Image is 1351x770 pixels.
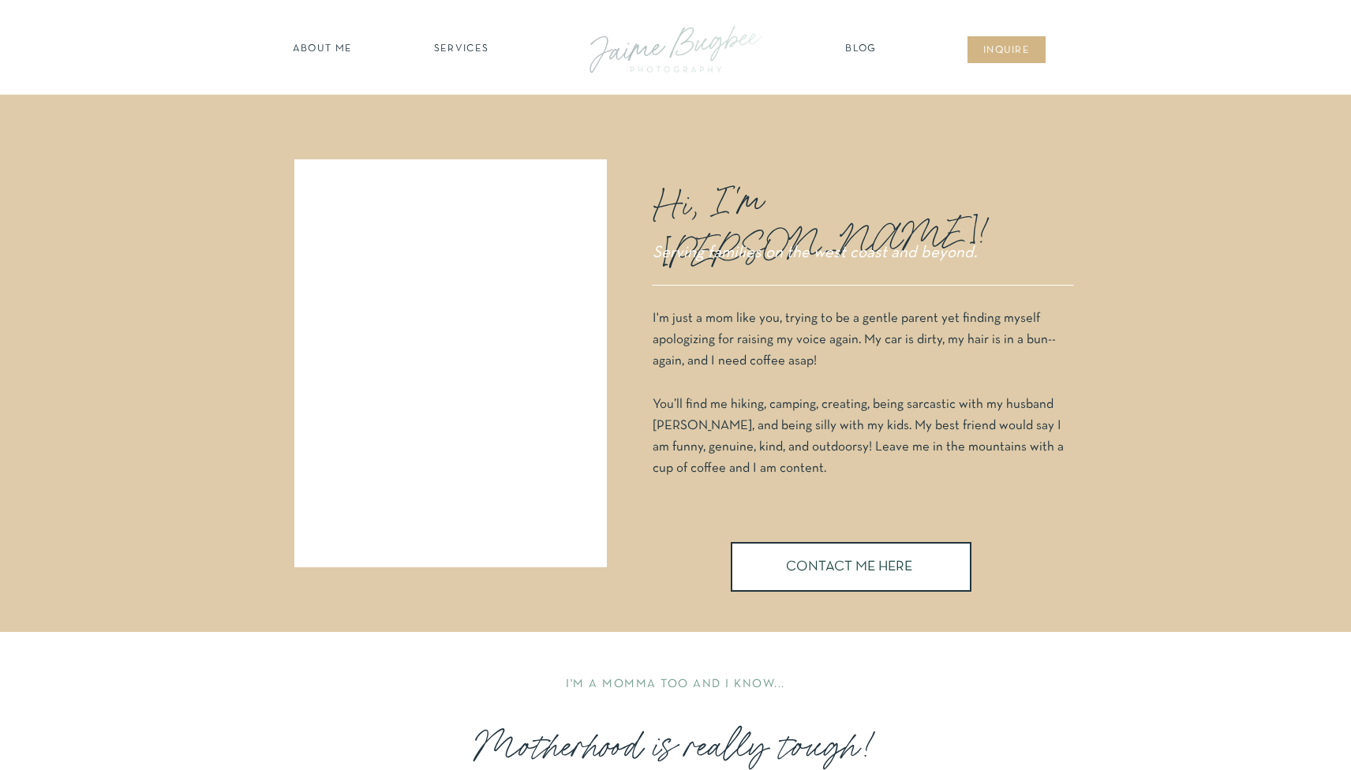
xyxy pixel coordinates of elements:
i: Serving families on the west coast and beyond. [653,245,977,260]
a: SERVICES [417,42,506,58]
iframe: 909373527 [307,174,595,554]
h2: I'M A MOMMA TOO AND I KNOW... [434,676,917,693]
a: about ME [288,42,357,58]
p: I'm just a mom like you, trying to be a gentle parent yet finding myself apologizing for raising ... [653,308,1070,497]
a: Blog [841,42,881,58]
p: Hi, I'm [PERSON_NAME]! [653,162,971,236]
a: CONTACT ME HERE [786,560,916,578]
a: inqUIre [975,43,1039,59]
